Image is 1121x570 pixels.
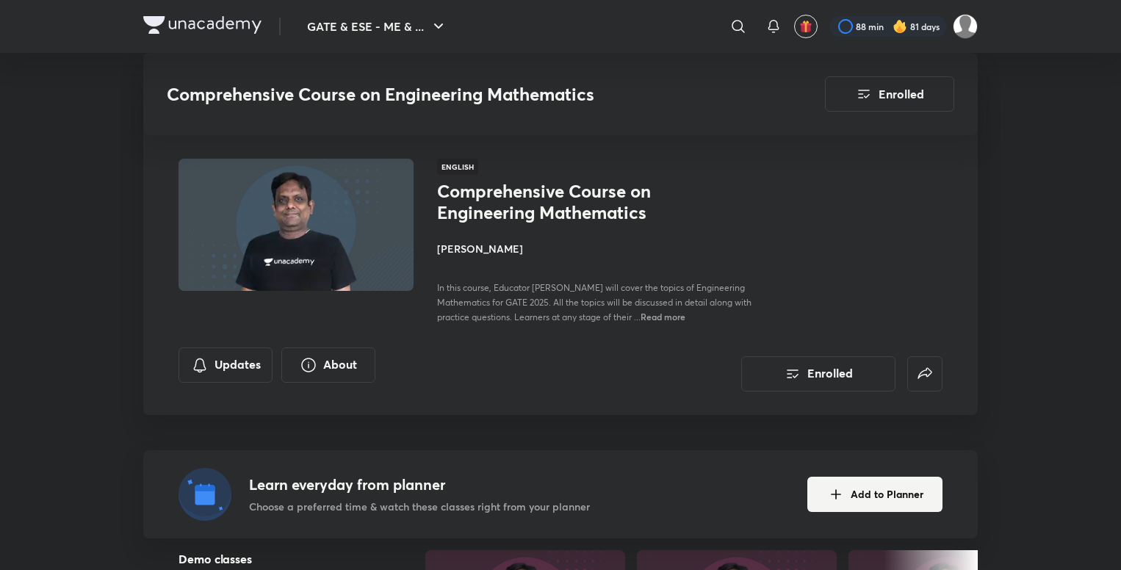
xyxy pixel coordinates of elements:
[281,347,375,383] button: About
[907,356,942,392] button: false
[807,477,942,512] button: Add to Planner
[437,241,766,256] h4: [PERSON_NAME]
[143,16,262,34] img: Company Logo
[437,282,751,322] span: In this course, Educator [PERSON_NAME] will cover the topics of Engineering Mathematics for GATE ...
[437,159,478,175] span: English
[641,311,685,322] span: Read more
[799,20,812,33] img: avatar
[794,15,818,38] button: avatar
[893,19,907,34] img: streak
[953,14,978,39] img: Nandan
[179,347,273,383] button: Updates
[176,157,416,292] img: Thumbnail
[249,499,590,514] p: Choose a preferred time & watch these classes right from your planner
[143,16,262,37] a: Company Logo
[179,550,378,568] h5: Demo classes
[825,76,954,112] button: Enrolled
[437,181,677,223] h1: Comprehensive Course on Engineering Mathematics
[167,84,742,105] h3: Comprehensive Course on Engineering Mathematics
[249,474,590,496] h4: Learn everyday from planner
[298,12,456,41] button: GATE & ESE - ME & ...
[741,356,895,392] button: Enrolled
